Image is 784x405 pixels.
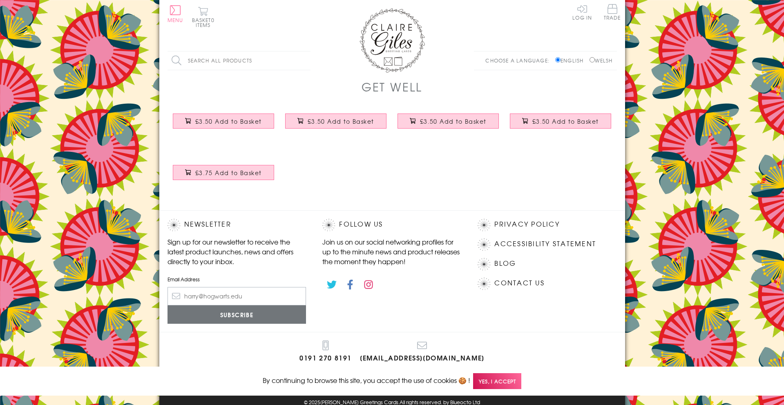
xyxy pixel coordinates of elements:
span: Yes, I accept [473,373,521,389]
span: Menu [168,16,183,24]
span: 0 items [196,16,214,29]
a: Contact Us [494,278,544,289]
label: Welsh [590,57,613,64]
a: Get Well Card, Rainbow block letters and stars, with gold foil £3.50 Add to Basket [280,107,392,142]
span: £3.75 Add to Basket [195,169,262,177]
button: £3.50 Add to Basket [510,113,611,129]
label: English [555,57,587,64]
input: harry@hogwarts.edu [168,287,306,305]
input: Welsh [590,57,595,62]
h2: Newsletter [168,219,306,231]
span: £3.50 Add to Basket [532,117,599,125]
button: Basket0 items [192,7,214,27]
a: Trade [604,4,621,22]
input: Search [302,51,310,70]
a: Log In [572,4,592,20]
button: Menu [168,5,183,22]
span: £3.50 Add to Basket [308,117,374,125]
a: Privacy Policy [494,219,559,230]
label: Email Address [168,276,306,283]
a: Get Well Card, Blue Star, Get Well Soon, Embellished with a shiny padded star £3.50 Add to Basket [505,107,617,142]
a: Get Well Card, Banner, Get Well Soon, Embellished with colourful pompoms £3.75 Add to Basket [168,159,280,194]
a: 0191 270 8191 [299,340,352,364]
button: £3.50 Add to Basket [398,113,499,129]
span: £3.50 Add to Basket [420,117,487,125]
p: Join us on our social networking profiles for up to the minute news and product releases the mome... [322,237,461,266]
h1: Get Well [362,78,422,95]
button: £3.50 Add to Basket [285,113,386,129]
a: Get Well Card, Pills, Get Well Soon £3.50 Add to Basket [392,107,505,142]
img: Claire Giles Greetings Cards [360,8,425,73]
button: £3.75 Add to Basket [173,165,274,180]
a: Accessibility Statement [494,238,596,249]
a: Blog [494,258,516,269]
button: £3.50 Add to Basket [173,113,274,129]
a: [EMAIL_ADDRESS][DOMAIN_NAME] [360,340,485,364]
input: English [555,57,561,62]
p: Sign up for our newsletter to receive the latest product launches, news and offers directly to yo... [168,237,306,266]
input: Subscribe [168,305,306,324]
span: Trade [604,4,621,20]
span: £3.50 Add to Basket [195,117,262,125]
a: Get Well Card, Sunshine and Clouds, Sorry to hear you're Under the Weather £3.50 Add to Basket [168,107,280,142]
input: Search all products [168,51,310,70]
p: Choose a language: [485,57,554,64]
h2: Follow Us [322,219,461,231]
